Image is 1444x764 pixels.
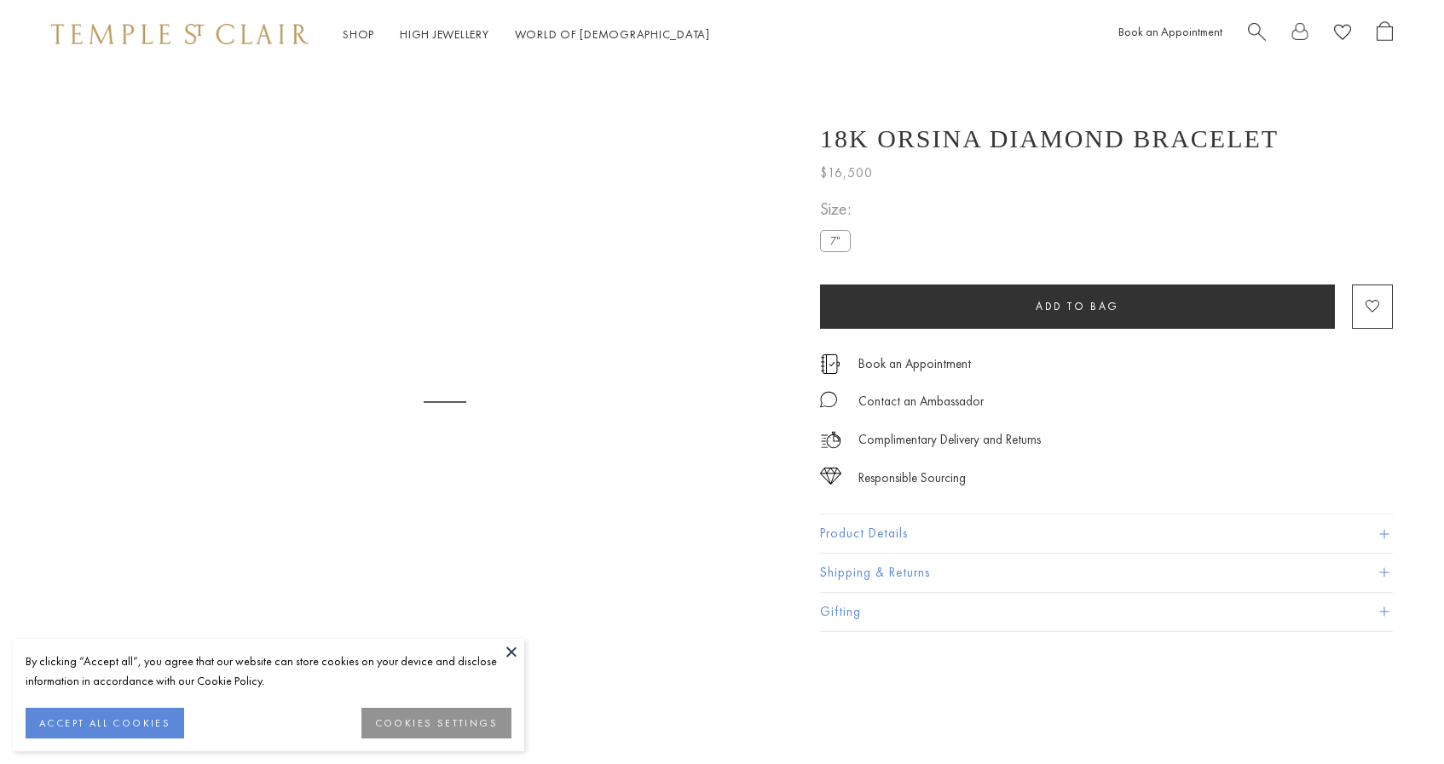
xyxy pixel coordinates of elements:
button: Gifting [820,593,1393,631]
button: Add to bag [820,284,1335,329]
a: ShopShop [343,26,374,42]
button: ACCEPT ALL COOKIES [26,708,184,738]
span: Add to bag [1036,299,1119,313]
iframe: Gorgias live chat messenger [1359,684,1427,747]
a: World of [DEMOGRAPHIC_DATA]World of [DEMOGRAPHIC_DATA] [515,26,710,42]
img: icon_delivery.svg [820,429,841,451]
a: High JewelleryHigh Jewellery [400,26,489,42]
h1: 18K Orsina Diamond Bracelet [820,124,1279,153]
button: Product Details [820,514,1393,553]
img: Temple St. Clair [51,24,309,44]
button: COOKIES SETTINGS [361,708,511,738]
label: 7" [820,230,851,251]
button: Shipping & Returns [820,554,1393,592]
a: Open Shopping Bag [1377,21,1393,48]
nav: Main navigation [343,24,710,45]
a: Book an Appointment [1118,24,1222,39]
a: View Wishlist [1334,21,1351,48]
span: $16,500 [820,162,873,184]
div: Contact an Ambassador [858,391,984,412]
span: Size: [820,195,858,223]
div: Responsible Sourcing [858,468,966,489]
img: MessageIcon-01_2.svg [820,391,837,408]
img: icon_sourcing.svg [820,468,841,485]
a: Book an Appointment [858,354,971,373]
a: Search [1248,21,1266,48]
img: icon_appointment.svg [820,354,840,374]
div: By clicking “Accept all”, you agree that our website can store cookies on your device and disclos... [26,652,511,691]
p: Complimentary Delivery and Returns [858,429,1041,451]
